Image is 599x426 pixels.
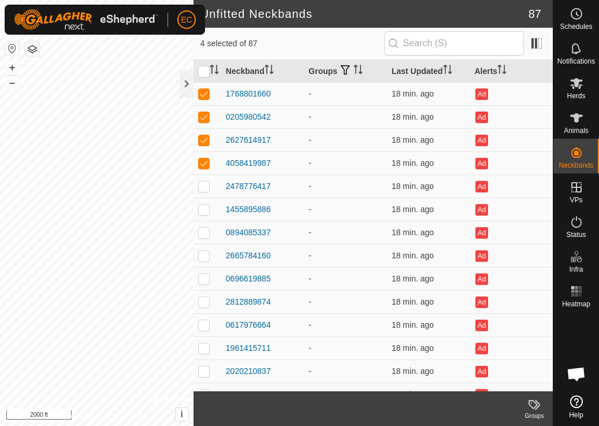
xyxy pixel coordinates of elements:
[392,343,434,353] span: Oct 7, 2025, 8:34 PM
[392,112,434,121] span: Oct 7, 2025, 8:34 PM
[475,135,488,146] button: Ad
[304,151,387,175] td: -
[562,301,590,308] span: Heatmap
[475,88,488,100] button: Ad
[226,388,271,401] div: 1083001859
[443,66,452,76] p-sorticon: Activate to sort
[226,342,271,354] div: 1961415711
[392,228,434,237] span: Oct 7, 2025, 8:34 PM
[226,250,271,262] div: 2665784160
[392,297,434,306] span: Oct 7, 2025, 8:34 PM
[181,14,192,26] span: EC
[304,198,387,221] td: -
[25,42,39,56] button: Map Layers
[566,231,586,238] span: Status
[200,7,529,21] h2: Unfitted Neckbands
[560,23,592,30] span: Schedules
[226,180,271,192] div: 2478776417
[392,366,434,376] span: Oct 7, 2025, 8:34 PM
[392,274,434,283] span: Oct 7, 2025, 8:34 PM
[392,390,434,399] span: Oct 7, 2025, 8:34 PM
[14,9,158,30] img: Gallagher Logo
[304,336,387,360] td: -
[304,244,387,267] td: -
[392,181,434,191] span: Oct 7, 2025, 8:34 PM
[304,128,387,151] td: -
[226,227,271,239] div: 0894085337
[475,273,488,285] button: Ad
[51,411,94,421] a: Privacy Policy
[304,313,387,336] td: -
[354,66,363,76] p-sorticon: Activate to sort
[304,221,387,244] td: -
[475,158,488,169] button: Ad
[475,112,488,123] button: Ad
[226,111,271,123] div: 0205980542
[569,266,583,273] span: Infra
[475,366,488,377] button: Ad
[226,365,271,377] div: 2020210837
[226,319,271,331] div: 0617976664
[557,58,595,65] span: Notifications
[569,412,583,418] span: Help
[570,197,582,203] span: VPs
[226,157,271,169] div: 4058419987
[304,360,387,383] td: -
[516,412,553,420] div: Groups
[564,127,589,134] span: Animals
[387,60,470,83] th: Last Updated
[226,296,271,308] div: 2812889874
[304,383,387,406] td: -
[475,204,488,216] button: Ad
[221,60,304,83] th: Neckband
[475,389,488,401] button: Ad
[553,391,599,423] a: Help
[226,273,271,285] div: 0696619885
[304,82,387,105] td: -
[181,409,183,419] span: i
[304,105,387,128] td: -
[567,92,585,99] span: Herds
[497,66,507,76] p-sorticon: Activate to sort
[210,66,219,76] p-sorticon: Activate to sort
[226,134,271,146] div: 2627614917
[392,320,434,329] span: Oct 7, 2025, 8:34 PM
[392,158,434,168] span: Oct 7, 2025, 8:34 PM
[265,66,274,76] p-sorticon: Activate to sort
[392,251,434,260] span: Oct 7, 2025, 8:34 PM
[304,60,387,83] th: Groups
[529,5,541,23] span: 87
[5,42,19,55] button: Reset Map
[304,175,387,198] td: -
[176,408,188,421] button: i
[226,203,271,216] div: 1455895886
[475,343,488,354] button: Ad
[475,320,488,331] button: Ad
[559,162,593,169] span: Neckbands
[304,267,387,290] td: -
[200,38,384,50] span: 4 selected of 87
[559,357,594,391] div: Open chat
[392,89,434,98] span: Oct 7, 2025, 8:34 PM
[392,135,434,145] span: Oct 7, 2025, 8:34 PM
[304,290,387,313] td: -
[392,205,434,214] span: Oct 7, 2025, 8:34 PM
[226,88,271,100] div: 1768801660
[5,76,19,90] button: –
[470,60,553,83] th: Alerts
[384,31,524,55] input: Search (S)
[475,250,488,262] button: Ad
[475,227,488,239] button: Ad
[475,181,488,192] button: Ad
[475,297,488,308] button: Ad
[5,61,19,75] button: +
[108,411,142,421] a: Contact Us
